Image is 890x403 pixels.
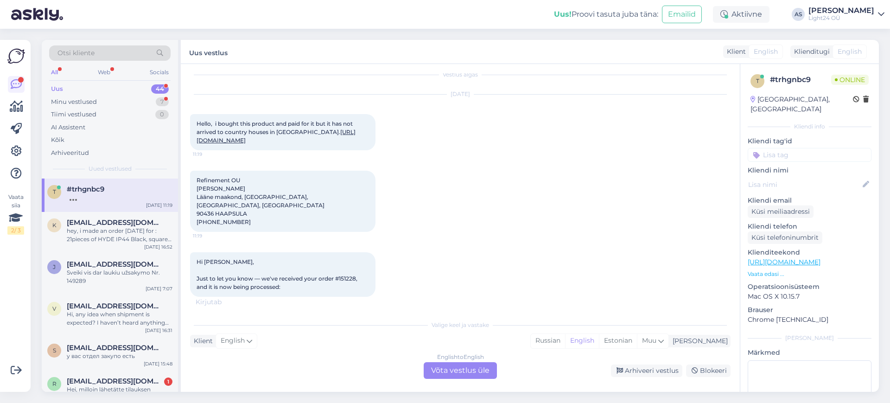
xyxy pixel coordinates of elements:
p: Brauser [748,305,871,315]
div: [DATE] [190,90,731,98]
p: Kliendi telefon [748,222,871,231]
span: Uued vestlused [89,165,132,173]
span: shahzoda@ovivoelektrik.com.tr [67,344,163,352]
p: Chrome [TECHNICAL_ID] [748,315,871,325]
p: Kliendi tag'id [748,136,871,146]
span: Refinement OU [PERSON_NAME] Lääne maakond, [GEOGRAPHIC_DATA], [GEOGRAPHIC_DATA], [GEOGRAPHIC_DATA... [197,177,324,225]
span: kuninkaantie752@gmail.com [67,218,163,227]
span: r [52,380,57,387]
div: Kõik [51,135,64,145]
div: Estonian [599,334,637,348]
span: v [52,305,56,312]
div: Hei, milloin lähetätte tilauksen #149315?Tilaus on vahvistettu [DATE]. [67,385,172,402]
img: Askly Logo [7,47,25,65]
div: English to English [437,353,484,361]
p: Kliendi email [748,196,871,205]
span: #trhgnbc9 [67,185,104,193]
div: Valige keel ja vastake [190,321,731,329]
div: AS [792,8,805,21]
div: Arhiveeri vestlus [611,365,682,377]
div: [DATE] 15:48 [144,360,172,367]
span: s [53,347,56,354]
span: 11:19 [193,151,228,158]
div: 44 [151,84,169,94]
span: vanheiningenruud@gmail.com [67,302,163,310]
label: Uus vestlus [189,45,228,58]
div: Vaata siia [7,193,24,235]
div: [DATE] 16:31 [145,327,172,334]
span: 11:19 [193,232,228,239]
p: Märkmed [748,348,871,358]
div: [DATE] 16:52 [144,243,172,250]
div: у вас отдел закупо есть [67,352,172,360]
span: Muu [642,336,656,345]
div: 2 / 3 [7,226,24,235]
span: k [52,222,57,229]
input: Lisa tag [748,148,871,162]
div: Light24 OÜ [808,14,874,22]
div: [GEOGRAPHIC_DATA], [GEOGRAPHIC_DATA] [750,95,853,114]
div: Kliendi info [748,122,871,131]
div: 7 [156,97,169,107]
span: justmisius@gmail.com [67,260,163,269]
a: [PERSON_NAME]Light24 OÜ [808,7,884,22]
div: 1 [164,377,172,386]
div: Uus [51,84,63,94]
div: Klienditugi [790,47,830,57]
span: . [223,298,224,306]
span: Hello, i bought this product and paid for it but it has not arrived to country houses in [GEOGRAP... [197,120,356,144]
div: Web [96,66,112,78]
div: Blokeeri [686,365,731,377]
div: English [565,334,599,348]
div: Kirjutab [190,297,731,307]
span: English [838,47,862,57]
div: Vestlus algas [190,70,731,79]
div: [DATE] 11:19 [146,202,172,209]
span: . [222,298,223,306]
div: Võta vestlus üle [424,362,497,379]
div: Sveiki vis dar laukiu užsakymo Nr. 149289 [67,269,172,285]
span: English [221,336,245,346]
span: t [756,77,759,84]
div: Klient [190,336,213,346]
div: Aktiivne [713,6,769,23]
div: hey, i made an order [DATE] for : 21pieces of HYDE IP44 Black, square lamps We opened the package... [67,227,172,243]
span: English [754,47,778,57]
p: Vaata edasi ... [748,270,871,278]
div: Russian [531,334,565,348]
div: Hi, any idea when shipment is expected? I haven’t heard anything yet. Commande n°149638] ([DATE])... [67,310,172,327]
div: # trhgnbc9 [770,74,831,85]
div: Tiimi vestlused [51,110,96,119]
p: Klienditeekond [748,248,871,257]
div: [PERSON_NAME] [808,7,874,14]
div: Küsi telefoninumbrit [748,231,822,244]
div: Socials [148,66,171,78]
span: j [53,263,56,270]
div: All [49,66,60,78]
span: t [53,188,56,195]
div: Klient [723,47,746,57]
span: Otsi kliente [57,48,95,58]
b: Uus! [554,10,572,19]
div: [DATE] 7:07 [146,285,172,292]
span: Online [831,75,869,85]
div: 0 [155,110,169,119]
div: [PERSON_NAME] [669,336,728,346]
p: Kliendi nimi [748,166,871,175]
div: Arhiveeritud [51,148,89,158]
input: Lisa nimi [748,179,861,190]
span: ritvaleinonen@hotmail.com [67,377,163,385]
div: AI Assistent [51,123,85,132]
div: [PERSON_NAME] [748,334,871,342]
p: Operatsioonisüsteem [748,282,871,292]
a: [URL][DOMAIN_NAME] [748,258,820,266]
button: Emailid [662,6,702,23]
div: Küsi meiliaadressi [748,205,814,218]
div: Minu vestlused [51,97,97,107]
div: Proovi tasuta juba täna: [554,9,658,20]
p: Mac OS X 10.15.7 [748,292,871,301]
span: Hi [PERSON_NAME], Just to let you know — we've received your order #151228, and it is now being p... [197,258,359,290]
